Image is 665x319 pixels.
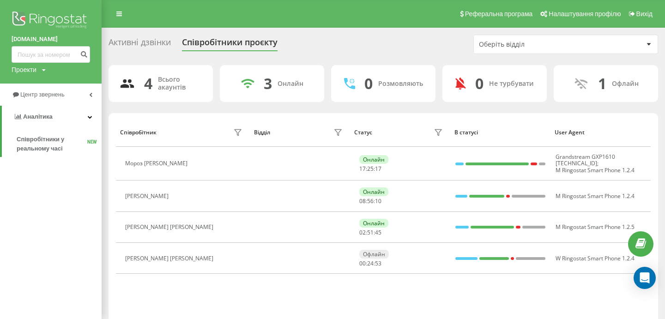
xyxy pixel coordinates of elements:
[475,75,484,92] div: 0
[125,160,190,167] div: Мороз [PERSON_NAME]
[367,259,374,267] span: 24
[182,37,278,52] div: Співробітники проєкту
[12,9,90,32] img: Ringostat logo
[634,267,656,289] div: Open Intercom Messenger
[109,37,171,52] div: Активні дзвінки
[367,229,374,236] span: 51
[264,75,272,92] div: 3
[359,229,381,236] div: : :
[375,229,381,236] span: 45
[125,255,216,262] div: [PERSON_NAME] [PERSON_NAME]
[120,129,157,136] div: Співробітник
[359,260,381,267] div: : :
[556,254,635,262] span: W Ringostat Smart Phone 1.2.4
[612,80,639,88] div: Офлайн
[359,166,381,172] div: : :
[125,224,216,230] div: [PERSON_NAME] [PERSON_NAME]
[17,131,102,157] a: Співробітники у реальному часіNEW
[454,129,546,136] div: В статусі
[555,129,646,136] div: User Agent
[378,80,423,88] div: Розмовляють
[465,10,533,18] span: Реферальна програма
[556,166,635,174] span: M Ringostat Smart Phone 1.2.4
[359,219,388,228] div: Онлайн
[367,165,374,173] span: 25
[158,76,202,91] div: Всього акаунтів
[364,75,373,92] div: 0
[359,259,366,267] span: 00
[2,106,102,128] a: Аналiтика
[556,192,635,200] span: M Ringostat Smart Phone 1.2.4
[556,153,615,167] span: Grandstream GXP1610 [TECHNICAL_ID]
[359,165,366,173] span: 17
[359,197,366,205] span: 08
[598,75,606,92] div: 1
[125,193,171,199] div: [PERSON_NAME]
[17,135,87,153] span: Співробітники у реальному часі
[375,165,381,173] span: 17
[549,10,621,18] span: Налаштування профілю
[12,35,90,44] a: [DOMAIN_NAME]
[254,129,270,136] div: Відділ
[556,223,635,231] span: M Ringostat Smart Phone 1.2.5
[12,65,36,74] div: Проекти
[12,46,90,63] input: Пошук за номером
[359,229,366,236] span: 02
[359,250,389,259] div: Офлайн
[23,113,53,120] span: Аналiтика
[144,75,152,92] div: 4
[359,198,381,205] div: : :
[20,91,65,98] span: Центр звернень
[636,10,653,18] span: Вихід
[367,197,374,205] span: 56
[375,197,381,205] span: 10
[354,129,372,136] div: Статус
[489,80,534,88] div: Не турбувати
[359,155,388,164] div: Онлайн
[479,41,589,48] div: Оберіть відділ
[278,80,303,88] div: Онлайн
[375,259,381,267] span: 53
[359,187,388,196] div: Онлайн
